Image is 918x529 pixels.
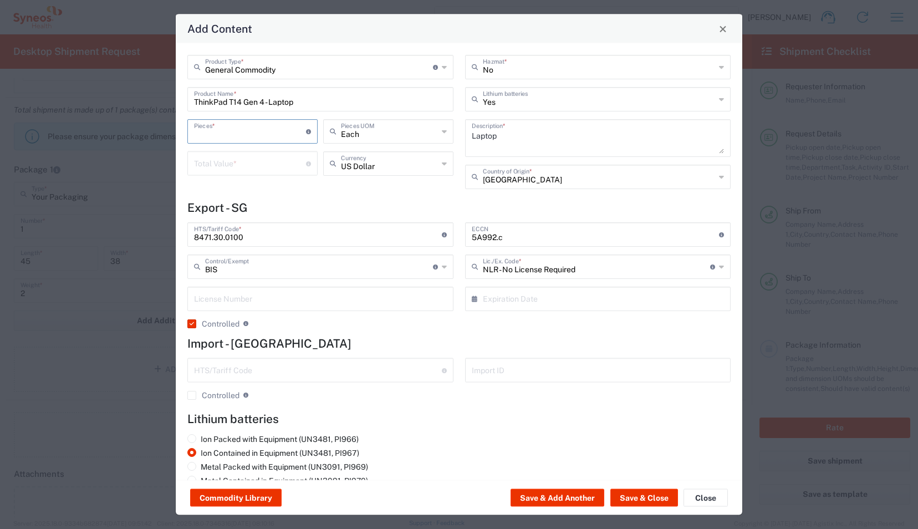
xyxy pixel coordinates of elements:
label: Ion Contained in Equipment (UN3481, PI967) [187,447,359,457]
button: Save & Close [610,489,678,507]
label: Ion Packed with Equipment (UN3481, PI966) [187,434,359,444]
h4: Export - SG [187,201,731,215]
h4: Add Content [187,21,252,37]
h4: Import - [GEOGRAPHIC_DATA] [187,337,731,350]
label: Metal Contained in Equipment (UN3091, PI970) [187,475,368,485]
button: Commodity Library [190,489,282,507]
label: Metal Packed with Equipment (UN3091, PI969) [187,461,368,471]
label: Controlled [187,391,239,400]
button: Close [715,21,731,37]
h4: Lithium batteries [187,412,731,426]
button: Close [684,489,728,507]
button: Save & Add Another [511,489,604,507]
label: Controlled [187,319,239,328]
